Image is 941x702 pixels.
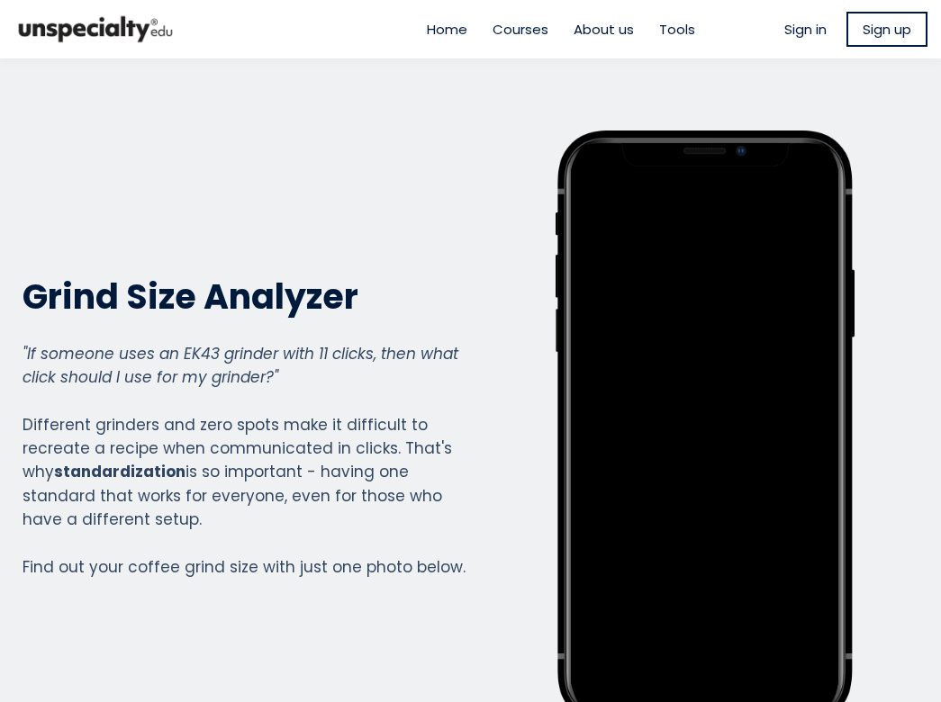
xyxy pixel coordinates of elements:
a: Sign up [846,12,927,47]
a: Sign in [784,19,827,40]
img: bc390a18feecddb333977e298b3a00a1.png [14,9,177,49]
span: Sign up [863,19,911,40]
a: About us [574,19,634,40]
div: Different grinders and zero spots make it difficult to recreate a recipe when communicated in cli... [23,342,468,579]
h2: Grind Size Analyzer [23,274,468,319]
a: Courses [493,19,548,40]
em: "If someone uses an EK43 grinder with 11 clicks, then what click should I use for my grinder?" [23,343,458,388]
a: Home [427,19,467,40]
a: Tools [659,19,695,40]
strong: standardization [54,461,185,482]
